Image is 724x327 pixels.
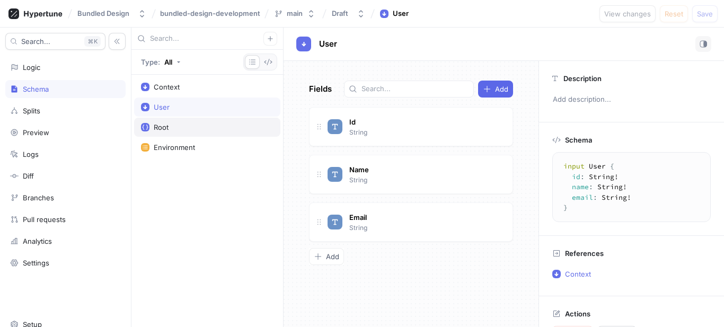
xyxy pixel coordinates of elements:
div: User [393,8,409,19]
input: Search... [361,84,469,94]
div: main [287,9,303,18]
div: Logs [23,150,39,158]
div: Logic [23,63,40,72]
button: View changes [599,5,656,22]
p: Add description... [548,91,715,109]
span: Reset [665,11,683,17]
button: Draft [328,5,369,22]
div: Root [154,123,169,131]
div: K [84,36,101,47]
button: Search...K [5,33,105,50]
span: Save [697,11,713,17]
button: Type: All [137,54,184,70]
button: Reset [660,5,688,22]
span: Add [326,253,339,260]
span: Add [495,86,508,92]
button: Add [478,81,513,98]
span: View changes [604,11,651,17]
div: Branches [23,193,54,202]
div: Analytics [23,237,52,245]
div: Splits [23,107,40,115]
button: Context [548,266,711,282]
span: Name [349,165,369,174]
p: Context [565,270,591,278]
div: Pull requests [23,215,66,224]
span: User [319,40,337,48]
button: Bundled Design [73,5,151,22]
span: Email [349,213,367,222]
p: Actions [565,310,590,318]
div: All [164,59,172,66]
div: Settings [23,259,49,267]
p: Description [563,74,602,83]
div: User [154,103,170,111]
div: Diff [23,172,34,180]
p: String [349,223,367,233]
span: Id [349,118,356,126]
div: Schema [23,85,49,93]
span: bundled-design-development [160,10,260,17]
textarea: input User { id: String! name: String! email: String! } [557,157,706,217]
button: Save [692,5,718,22]
div: Bundled Design [77,9,129,18]
button: Add [309,248,344,265]
p: Fields [309,83,332,95]
p: Type: [141,59,160,66]
div: Context [154,83,180,91]
button: main [270,5,320,22]
div: Environment [154,143,195,152]
p: Schema [565,136,592,144]
div: Preview [23,128,49,137]
input: Search... [150,33,263,44]
p: String [349,128,367,137]
p: String [349,175,367,185]
div: Draft [332,9,348,18]
span: Search... [21,38,50,45]
p: References [565,249,604,258]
